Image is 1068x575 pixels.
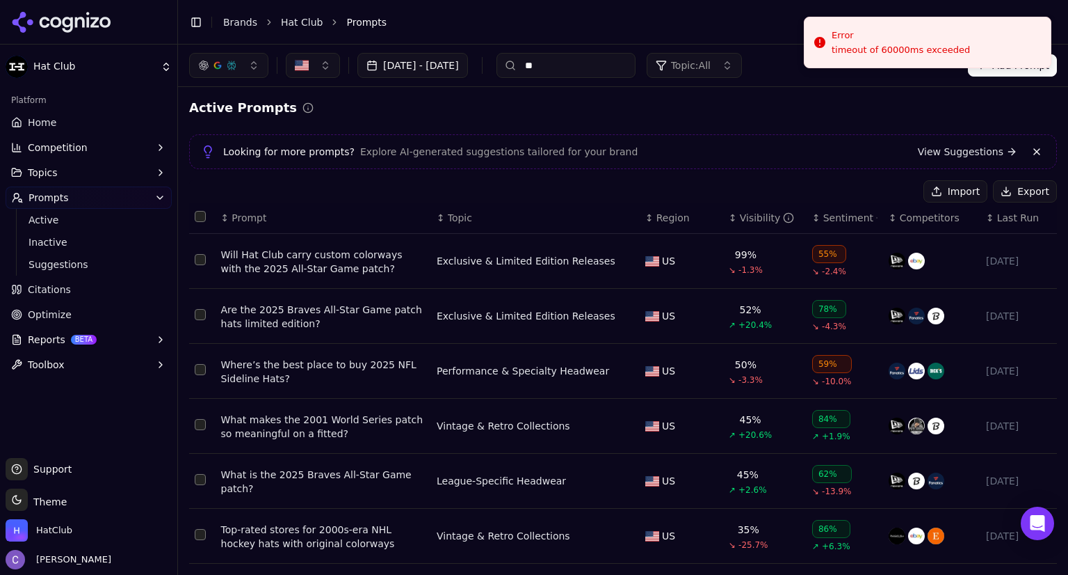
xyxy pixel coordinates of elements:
[729,375,736,386] span: ↘
[656,211,690,225] span: Region
[908,253,925,269] img: ebay
[729,539,736,551] span: ↘
[221,523,426,551] a: Top-rated stores for 2000s-era NHL hockey hats with original colorways
[662,309,675,323] span: US
[437,529,570,543] div: Vintage & Retro Collections
[812,541,819,552] span: ↗
[832,29,970,42] div: Error
[729,430,736,441] span: ↗
[640,203,723,234] th: Region
[889,363,905,379] img: fanatics
[662,254,675,268] span: US
[221,358,426,386] div: Where’s the best place to buy 2025 NFL Sideline Hats?
[195,364,206,375] button: Select row 3
[195,309,206,320] button: Select row 2
[33,61,155,73] span: Hat Club
[908,418,925,434] img: exclusive fitted
[738,320,772,331] span: +20.4%
[6,304,172,326] a: Optimize
[986,309,1051,323] div: [DATE]
[986,474,1051,488] div: [DATE]
[738,430,772,441] span: +20.6%
[812,211,877,225] div: ↕Sentiment
[645,531,659,542] img: US flag
[823,211,877,225] div: Sentiment
[889,473,905,489] img: new era
[723,203,807,234] th: brandMentionRate
[822,266,846,277] span: -2.4%
[6,278,172,301] a: Citations
[437,419,570,433] a: Vintage & Retro Collections
[6,519,72,542] button: Open organization switcher
[71,335,97,345] span: BETA
[6,329,172,351] button: ReportsBETA
[671,58,711,72] span: Topic: All
[645,311,659,322] img: US flag
[928,308,944,324] img: mlb shop
[437,211,634,225] div: ↕Topic
[738,539,768,551] span: -25.7%
[822,321,846,332] span: -4.3%
[980,203,1057,234] th: Last Run
[812,520,850,538] div: 86%
[918,145,1017,159] a: View Suggestions
[735,358,756,372] div: 50%
[23,233,155,252] a: Inactive
[232,211,266,225] span: Prompt
[812,300,846,318] div: 78%
[812,355,852,373] div: 59%
[812,431,819,442] span: ↗
[908,528,925,544] img: ebay
[360,145,638,159] span: Explore AI-generated suggestions tailored for your brand
[448,211,472,225] span: Topic
[6,550,111,569] button: Open user button
[6,354,172,376] button: Toolbox
[662,529,675,543] span: US
[437,309,615,323] div: Exclusive & Limited Edition Releases
[986,211,1051,225] div: ↕Last Run
[437,474,566,488] a: League-Specific Headwear
[889,418,905,434] img: new era
[195,211,206,222] button: Select all rows
[740,211,795,225] div: Visibility
[900,211,960,225] span: Competitors
[738,523,759,537] div: 35%
[29,235,149,249] span: Inactive
[28,166,58,180] span: Topics
[223,15,1029,29] nav: breadcrumb
[29,213,149,227] span: Active
[812,376,819,387] span: ↘
[221,413,426,441] a: What makes the 2001 World Series patch so meaningful on a fitted?
[812,465,852,483] div: 62%
[221,248,426,276] a: Will Hat Club carry custom colorways with the 2025 All-Star Game patch?
[1021,507,1054,540] div: Open Intercom Messenger
[6,162,172,184] button: Topics
[812,321,819,332] span: ↘
[997,211,1039,225] span: Last Run
[6,56,28,78] img: Hat Club
[908,308,925,324] img: fanatics
[662,419,675,433] span: US
[908,363,925,379] img: lids
[295,58,309,72] img: United States
[346,15,387,29] span: Prompts
[645,211,718,225] div: ↕Region
[729,211,801,225] div: ↕Visibility
[822,376,851,387] span: -10.0%
[729,265,736,276] span: ↘
[737,468,759,482] div: 45%
[281,15,323,29] a: Hat Club
[889,253,905,269] img: new era
[23,255,155,274] a: Suggestions
[1028,143,1045,160] button: Dismiss banner
[807,203,883,234] th: sentiment
[6,187,172,209] button: Prompts
[431,203,640,234] th: Topic
[729,320,736,331] span: ↗
[889,528,905,544] img: mitchell & ness
[645,421,659,432] img: US flag
[908,473,925,489] img: mlb shop
[29,258,149,271] span: Suggestions
[357,53,468,78] button: [DATE] - [DATE]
